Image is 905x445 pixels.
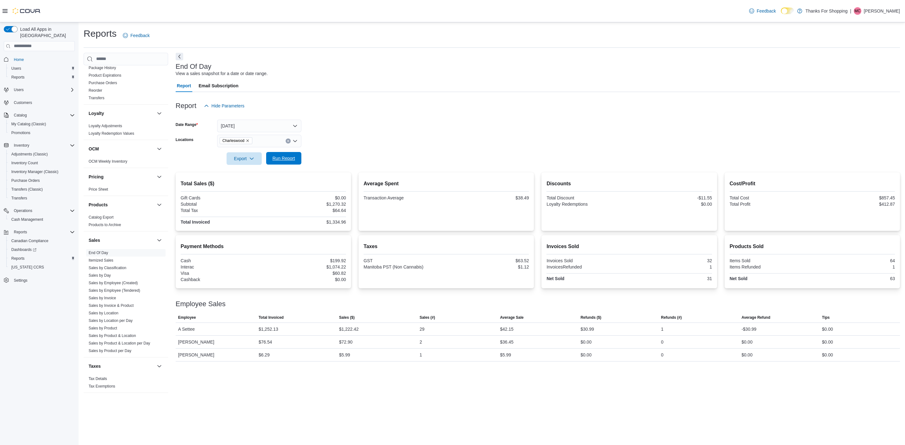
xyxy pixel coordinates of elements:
[11,178,40,183] span: Purchase Orders
[580,351,591,359] div: $0.00
[89,80,117,85] span: Purchase Orders
[265,264,346,269] div: $1,074.22
[6,120,77,128] button: My Catalog (Classic)
[181,277,262,282] div: Cashback
[447,195,529,200] div: $38.49
[11,111,75,119] span: Catalog
[1,275,77,285] button: Settings
[89,123,122,128] span: Loyalty Adjustments
[199,79,239,92] span: Email Subscription
[11,86,75,94] span: Users
[9,263,47,271] a: [US_STATE] CCRS
[178,315,196,320] span: Employee
[89,326,117,330] a: Sales by Product
[11,256,25,261] span: Reports
[176,137,194,142] label: Locations
[661,338,664,346] div: 0
[6,128,77,137] button: Promotions
[546,243,712,250] h2: Invoices Sold
[9,237,75,245] span: Canadian Compliance
[181,208,262,213] div: Total Tax
[181,258,262,263] div: Cash
[84,158,168,168] div: OCM
[259,351,270,359] div: $6.29
[447,264,529,269] div: $1.12
[11,277,30,284] a: Settings
[11,169,58,174] span: Inventory Manager (Classic)
[420,315,435,320] span: Sales (#)
[1,228,77,236] button: Reports
[89,250,108,255] span: End Of Day
[176,336,256,348] div: [PERSON_NAME]
[89,363,101,369] h3: Taxes
[89,281,138,285] a: Sales by Employee (Created)
[11,66,21,71] span: Users
[631,264,712,269] div: 1
[89,288,140,293] a: Sales by Employee (Tendered)
[11,217,43,222] span: Cash Management
[11,160,38,166] span: Inventory Count
[1,98,77,107] button: Customers
[1,141,77,150] button: Inventory
[661,351,664,359] div: 0
[814,276,895,281] div: 63
[805,7,847,15] p: Thanks For Shopping
[89,318,133,323] a: Sales by Location per Day
[89,311,118,316] span: Sales by Location
[89,222,121,227] span: Products to Archive
[11,111,29,119] button: Catalog
[11,142,75,149] span: Inventory
[9,159,75,167] span: Inventory Count
[89,288,140,293] span: Sales by Employee (Tendered)
[201,100,247,112] button: Hide Parameters
[89,237,154,243] button: Sales
[89,280,138,285] span: Sales by Employee (Created)
[89,146,154,152] button: OCM
[6,263,77,272] button: [US_STATE] CCRS
[1,85,77,94] button: Users
[181,202,262,207] div: Subtotal
[89,376,107,381] span: Tax Details
[176,349,256,361] div: [PERSON_NAME]
[546,202,628,207] div: Loyalty Redemptions
[9,194,30,202] a: Transfers
[11,207,35,214] button: Operations
[850,7,851,15] p: |
[11,122,46,127] span: My Catalog (Classic)
[89,96,104,100] a: Transfers
[89,341,150,345] a: Sales by Product & Location per Day
[11,99,35,106] a: Customers
[6,245,77,254] a: Dashboards
[420,338,422,346] div: 2
[227,152,262,165] button: Export
[11,196,27,201] span: Transfers
[822,351,833,359] div: $0.00
[176,122,198,127] label: Date Range
[9,246,75,253] span: Dashboards
[6,64,77,73] button: Users
[730,202,811,207] div: Total Profit
[580,315,601,320] span: Refunds ($)
[89,348,131,353] span: Sales by Product per Day
[84,375,168,393] div: Taxes
[11,56,26,63] a: Home
[14,278,27,283] span: Settings
[211,103,244,109] span: Hide Parameters
[6,159,77,167] button: Inventory Count
[757,8,776,14] span: Feedback
[742,351,753,359] div: $0.00
[9,216,46,223] a: Cash Management
[580,325,594,333] div: $30.99
[500,325,513,333] div: $42.15
[181,195,262,200] div: Gift Cards
[84,214,168,231] div: Products
[447,258,529,263] div: $63.52
[9,120,49,128] a: My Catalog (Classic)
[4,52,75,301] nav: Complex example
[176,63,211,70] h3: End Of Day
[661,325,664,333] div: 1
[364,195,445,200] div: Transaction Average
[546,258,628,263] div: Invoices Sold
[265,271,346,276] div: $60.82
